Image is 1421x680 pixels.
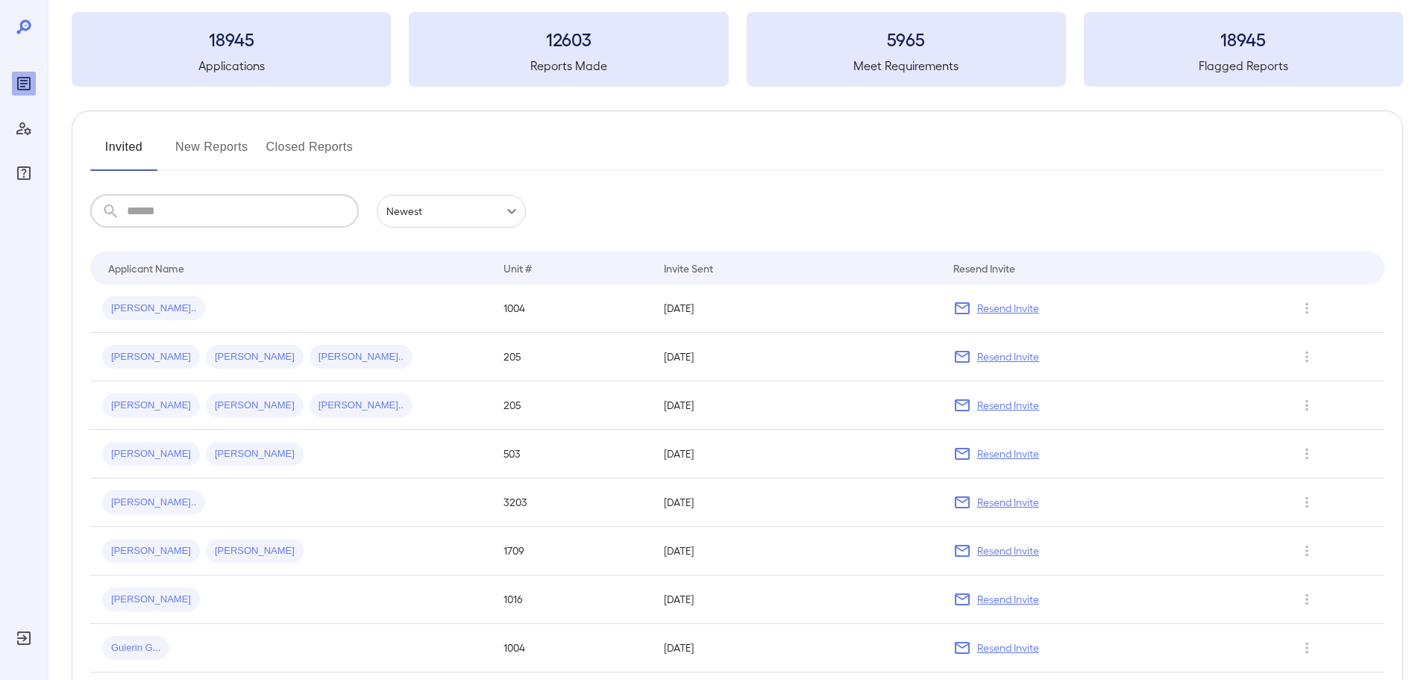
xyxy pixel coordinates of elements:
[102,593,200,607] span: [PERSON_NAME]
[12,72,36,96] div: Reports
[977,301,1039,316] p: Resend Invite
[72,57,391,75] h5: Applications
[1295,587,1319,611] button: Row Actions
[102,641,169,655] span: Guierin G...
[953,259,1015,277] div: Resend Invite
[409,57,728,75] h5: Reports Made
[12,626,36,650] div: Log Out
[12,161,36,185] div: FAQ
[102,447,200,461] span: [PERSON_NAME]
[977,495,1039,510] p: Resend Invite
[1295,539,1319,563] button: Row Actions
[1295,636,1319,660] button: Row Actions
[206,350,304,364] span: [PERSON_NAME]
[492,575,652,624] td: 1016
[102,399,200,413] span: [PERSON_NAME]
[492,478,652,527] td: 3203
[102,302,205,316] span: [PERSON_NAME]..
[492,527,652,575] td: 1709
[977,592,1039,607] p: Resend Invite
[12,116,36,140] div: Manage Users
[977,446,1039,461] p: Resend Invite
[102,544,200,558] span: [PERSON_NAME]
[492,624,652,673] td: 1004
[102,496,205,510] span: [PERSON_NAME]..
[652,381,941,430] td: [DATE]
[310,399,413,413] span: [PERSON_NAME]..
[977,349,1039,364] p: Resend Invite
[492,430,652,478] td: 503
[504,259,532,277] div: Unit #
[664,259,713,277] div: Invite Sent
[175,135,248,171] button: New Reports
[1295,393,1319,417] button: Row Actions
[652,575,941,624] td: [DATE]
[409,27,728,51] h3: 12603
[652,624,941,673] td: [DATE]
[977,398,1039,413] p: Resend Invite
[652,527,941,575] td: [DATE]
[652,333,941,381] td: [DATE]
[652,430,941,478] td: [DATE]
[652,284,941,333] td: [DATE]
[102,350,200,364] span: [PERSON_NAME]
[492,381,652,430] td: 205
[1295,296,1319,320] button: Row Actions
[652,478,941,527] td: [DATE]
[1084,27,1403,51] h3: 18945
[377,195,526,228] div: Newest
[492,284,652,333] td: 1004
[206,447,304,461] span: [PERSON_NAME]
[492,333,652,381] td: 205
[747,57,1066,75] h5: Meet Requirements
[1295,442,1319,466] button: Row Actions
[977,543,1039,558] p: Resend Invite
[72,27,391,51] h3: 18945
[266,135,354,171] button: Closed Reports
[108,259,184,277] div: Applicant Name
[977,640,1039,655] p: Resend Invite
[206,399,304,413] span: [PERSON_NAME]
[1295,345,1319,369] button: Row Actions
[90,135,157,171] button: Invited
[1084,57,1403,75] h5: Flagged Reports
[72,12,1403,87] summary: 18945Applications12603Reports Made5965Meet Requirements18945Flagged Reports
[1295,490,1319,514] button: Row Actions
[747,27,1066,51] h3: 5965
[310,350,413,364] span: [PERSON_NAME]..
[206,544,304,558] span: [PERSON_NAME]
